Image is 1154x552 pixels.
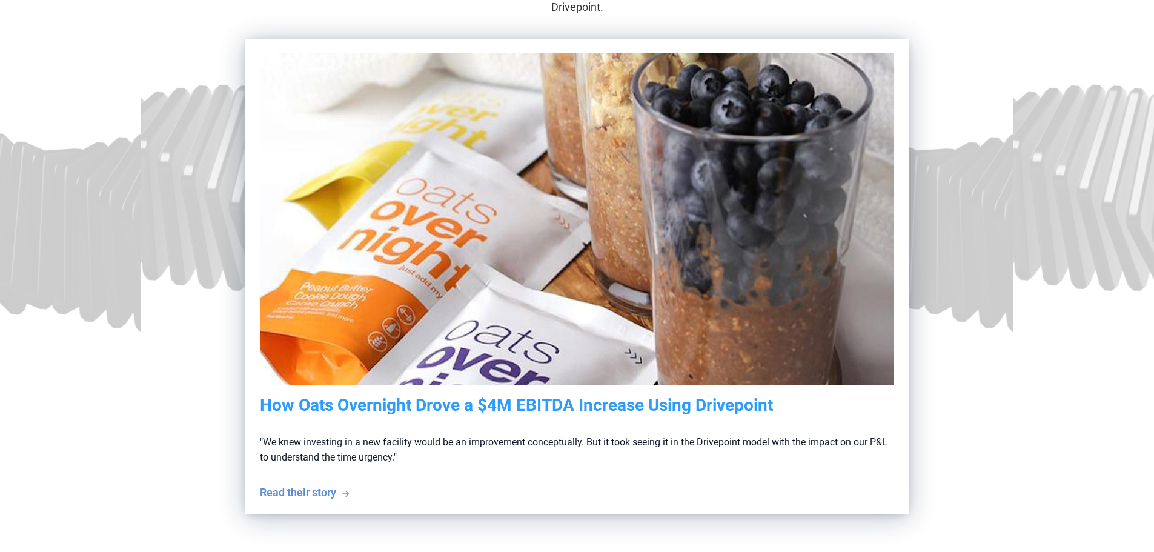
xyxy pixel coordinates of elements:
[1093,494,1154,552] iframe: Chat Widget
[260,395,894,416] h5: How Oats Overnight Drove a $4M EBITDA Increase Using Drivepoint
[245,39,909,514] a: How Oats Overnight Drove a $4M EBITDA Increase Using Drivepoint"We knew investing in a new facili...
[260,485,336,500] div: Read their story
[260,415,894,484] p: "We knew investing in a new facility would be an improvement conceptually. But it took seeing it ...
